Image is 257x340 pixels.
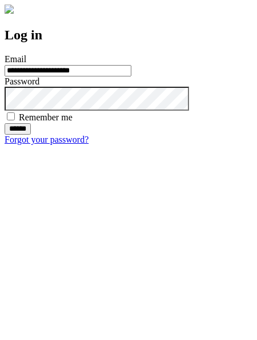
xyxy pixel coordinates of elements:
[19,112,73,122] label: Remember me
[5,27,252,43] h2: Log in
[5,5,14,14] img: logo-4e3dc11c47720685a147b03b5a06dd966a58ff35d612b21f08c02c0306f2b779.png
[5,76,39,86] label: Password
[5,135,89,144] a: Forgot your password?
[5,54,26,64] label: Email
